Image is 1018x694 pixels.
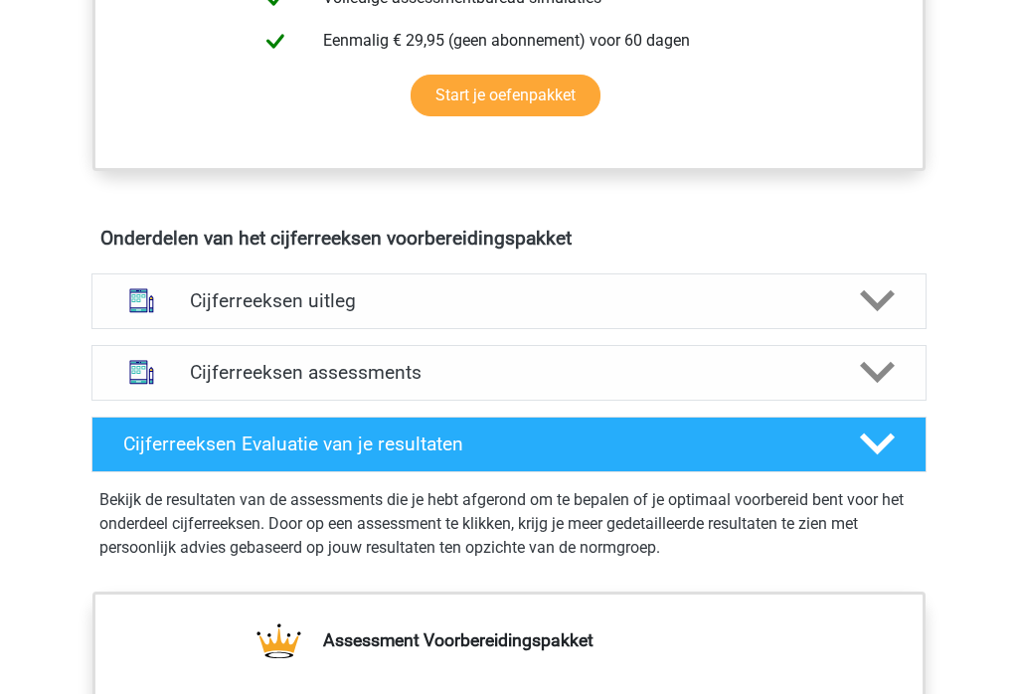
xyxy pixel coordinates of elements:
a: assessments Cijferreeksen assessments [84,346,934,402]
a: Cijferreeksen Evaluatie van je resultaten [84,418,934,473]
h4: Onderdelen van het cijferreeksen voorbereidingspakket [100,228,918,251]
h4: Cijferreeksen Evaluatie van je resultaten [123,434,828,456]
img: cijferreeksen assessments [116,348,167,399]
h4: Cijferreeksen assessments [190,362,828,385]
img: cijferreeksen uitleg [116,276,167,327]
h4: Cijferreeksen uitleg [190,290,828,313]
p: Bekijk de resultaten van de assessments die je hebt afgerond om te bepalen of je optimaal voorber... [99,489,919,561]
a: uitleg Cijferreeksen uitleg [84,274,934,330]
a: Start je oefenpakket [411,76,600,117]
